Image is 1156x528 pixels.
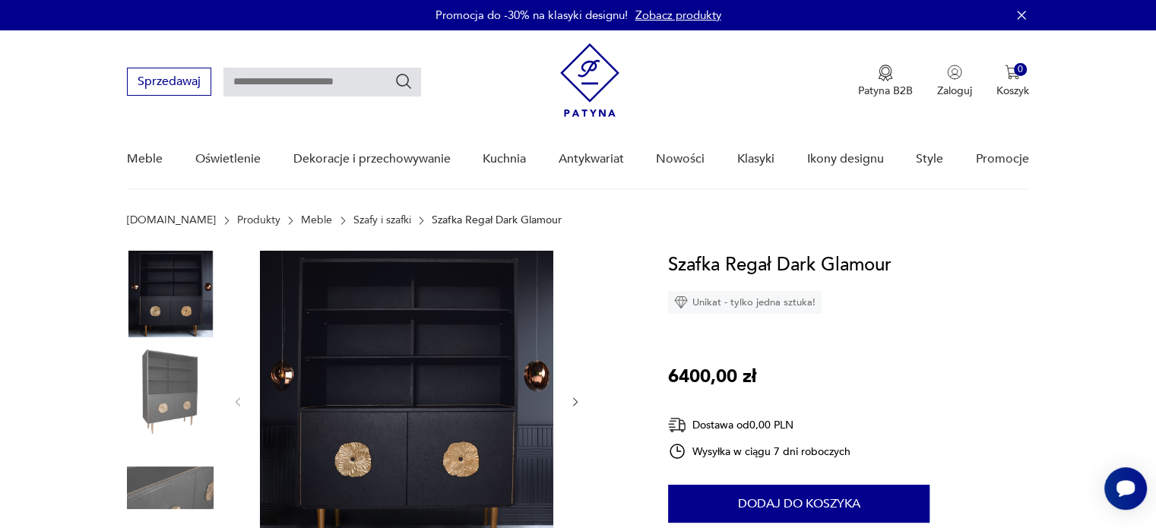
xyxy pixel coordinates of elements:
[127,77,211,88] a: Sprzedawaj
[976,130,1029,188] a: Promocje
[127,68,211,96] button: Sprzedawaj
[668,291,822,314] div: Unikat - tylko jedna sztuka!
[937,65,972,98] button: Zaloguj
[432,214,562,226] p: Szafka Regał Dark Glamour
[878,65,893,81] img: Ikona medalu
[858,65,913,98] a: Ikona medaluPatyna B2B
[668,362,756,391] p: 6400,00 zł
[560,43,619,117] img: Patyna - sklep z meblami i dekoracjami vintage
[668,416,686,435] img: Ikona dostawy
[1014,63,1027,76] div: 0
[737,130,774,188] a: Klasyki
[195,130,261,188] a: Oświetlenie
[127,130,163,188] a: Meble
[293,130,450,188] a: Dekoracje i przechowywanie
[635,8,721,23] a: Zobacz produkty
[301,214,332,226] a: Meble
[668,485,930,523] button: Dodaj do koszyka
[937,84,972,98] p: Zaloguj
[668,251,892,280] h1: Szafka Regał Dark Glamour
[237,214,280,226] a: Produkty
[858,84,913,98] p: Patyna B2B
[858,65,913,98] button: Patyna B2B
[483,130,526,188] a: Kuchnia
[1104,467,1147,510] iframe: Smartsupp widget button
[353,214,411,226] a: Szafy i szafki
[559,130,624,188] a: Antykwariat
[127,348,214,435] img: Zdjęcie produktu Szafka Regał Dark Glamour
[435,8,628,23] p: Promocja do -30% na klasyki designu!
[127,251,214,337] img: Zdjęcie produktu Szafka Regał Dark Glamour
[668,442,850,460] div: Wysyłka w ciągu 7 dni roboczych
[674,296,688,309] img: Ikona diamentu
[916,130,943,188] a: Style
[806,130,883,188] a: Ikony designu
[394,72,413,90] button: Szukaj
[668,416,850,435] div: Dostawa od 0,00 PLN
[996,65,1029,98] button: 0Koszyk
[996,84,1029,98] p: Koszyk
[1005,65,1020,80] img: Ikona koszyka
[656,130,705,188] a: Nowości
[947,65,962,80] img: Ikonka użytkownika
[127,214,216,226] a: [DOMAIN_NAME]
